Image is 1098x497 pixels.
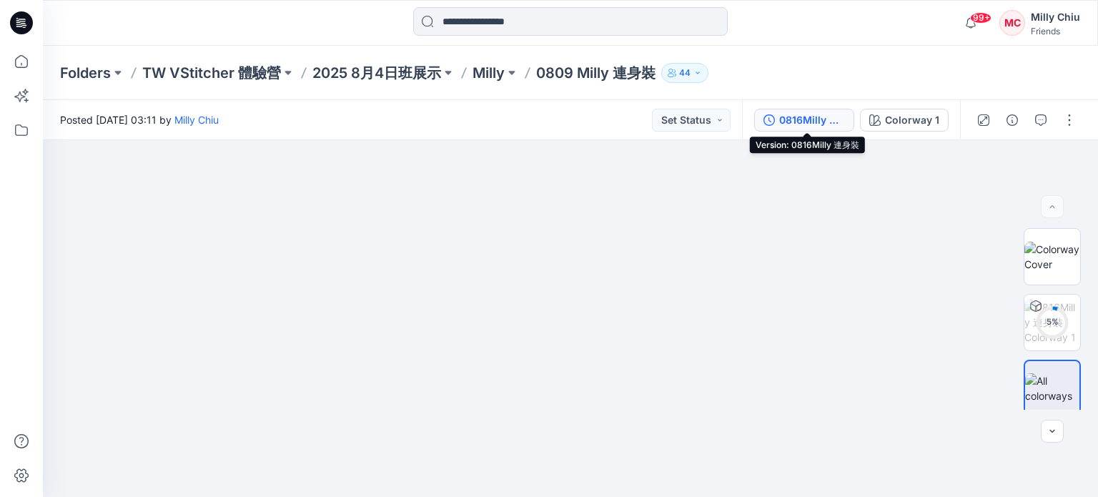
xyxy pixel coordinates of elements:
a: Milly Chiu [174,114,219,126]
a: Milly [473,63,505,83]
span: Posted [DATE] 03:11 by [60,112,219,127]
button: Colorway 1 [860,109,949,132]
img: All colorways [1025,373,1079,403]
div: 5 % [1035,316,1069,328]
span: 99+ [970,12,991,24]
button: 44 [661,63,708,83]
div: Friends [1031,26,1080,36]
div: 0816Milly 連身裝 [779,112,845,128]
p: 44 [679,65,691,81]
div: Colorway 1 [885,112,939,128]
button: Details [1001,109,1024,132]
a: Folders [60,63,111,83]
button: 0816Milly 連身裝 [754,109,854,132]
p: 0809 Milly 連身裝 [536,63,656,83]
div: Milly Chiu [1031,9,1080,26]
img: Colorway Cover [1024,242,1080,272]
div: MC [999,10,1025,36]
a: TW VStitcher 體驗營 [142,63,281,83]
a: 2025 8月4日班展示 [312,63,441,83]
img: 0816Milly 連身裝 Colorway 1 [1024,300,1080,345]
